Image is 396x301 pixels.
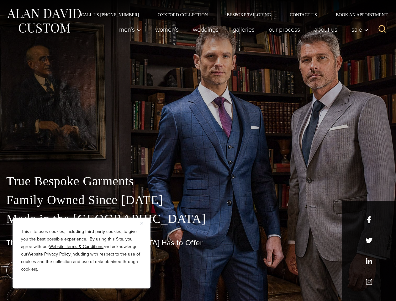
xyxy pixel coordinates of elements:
p: This site uses cookies, including third party cookies, to give you the best possible experience. ... [21,228,142,273]
a: About Us [307,23,345,36]
a: Oxxford Collection [148,13,217,17]
a: book an appointment [6,261,94,279]
p: True Bespoke Garments Family Owned Since [DATE] Made in the [GEOGRAPHIC_DATA] [6,172,390,228]
a: Website Privacy Policy [28,251,71,257]
a: Bespoke Tailoring [217,13,280,17]
a: Website Terms & Conditions [49,243,103,250]
a: Book an Appointment [326,13,390,17]
a: Contact Us [280,13,326,17]
nav: Secondary Navigation [71,13,390,17]
span: Sale [351,26,368,33]
button: Close [140,219,148,227]
a: Our Process [262,23,307,36]
img: Close [140,222,143,224]
img: Alan David Custom [6,7,82,35]
a: Women’s [148,23,186,36]
a: Galleries [226,23,262,36]
nav: Primary Navigation [112,23,372,36]
a: Call Us [PHONE_NUMBER] [71,13,148,17]
button: View Search Form [375,22,390,37]
h1: The Best Custom Suits [GEOGRAPHIC_DATA] Has to Offer [6,238,390,247]
a: weddings [186,23,226,36]
span: Men’s [119,26,141,33]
